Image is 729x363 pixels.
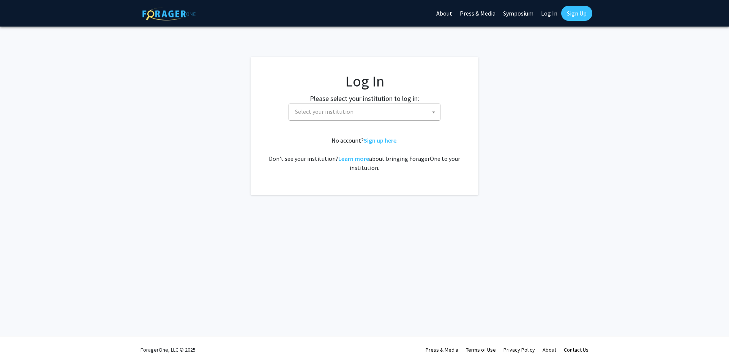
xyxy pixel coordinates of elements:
[338,155,369,162] a: Learn more about bringing ForagerOne to your institution
[266,136,463,172] div: No account? . Don't see your institution? about bringing ForagerOne to your institution.
[292,104,440,119] span: Select your institution
[543,346,556,353] a: About
[295,108,353,115] span: Select your institution
[140,336,196,363] div: ForagerOne, LLC © 2025
[289,104,440,121] span: Select your institution
[142,7,196,20] img: ForagerOne Logo
[503,346,535,353] a: Privacy Policy
[310,93,419,104] label: Please select your institution to log in:
[426,346,458,353] a: Press & Media
[564,346,589,353] a: Contact Us
[364,137,396,144] a: Sign up here
[266,72,463,90] h1: Log In
[466,346,496,353] a: Terms of Use
[561,6,592,21] a: Sign Up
